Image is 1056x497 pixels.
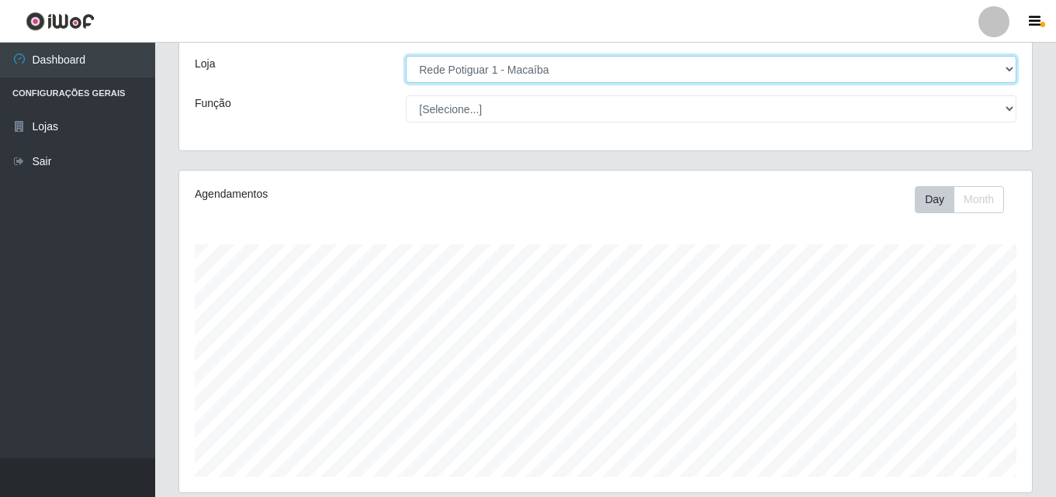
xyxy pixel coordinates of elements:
[195,56,215,72] label: Loja
[915,186,1016,213] div: Toolbar with button groups
[915,186,954,213] button: Day
[954,186,1004,213] button: Month
[915,186,1004,213] div: First group
[195,186,524,202] div: Agendamentos
[195,95,231,112] label: Função
[26,12,95,31] img: CoreUI Logo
